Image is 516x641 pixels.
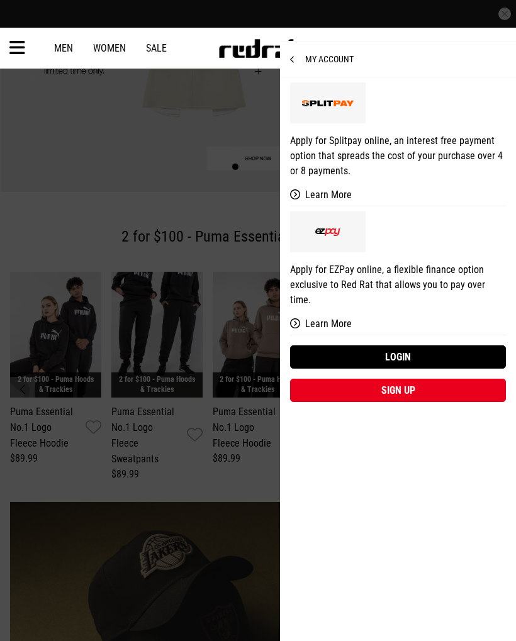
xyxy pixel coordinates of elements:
a: Sign up [290,379,506,402]
img: Redrat logo [218,39,301,58]
a: Login [290,345,506,369]
p: Apply for Splitpay online, an interest free payment option that spreads the cost of your purchase... [290,133,506,179]
span: My Account [290,54,354,64]
a: Sale [146,42,167,54]
a: Men [54,42,73,54]
button: Open LiveChat chat widget [10,5,48,43]
span: Learn More [300,189,352,201]
a: Apply for Splitpay online, an interest free payment option that spreads the cost of your purchase... [290,77,506,206]
span: Learn More [300,318,352,330]
p: Apply for EZPay online, a flexible finance option exclusive to Red Rat that allows you to pay ove... [290,262,506,308]
a: Women [93,42,126,54]
a: Apply for EZPay online, a flexible finance option exclusive to Red Rat that allows you to pay ove... [290,206,506,335]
